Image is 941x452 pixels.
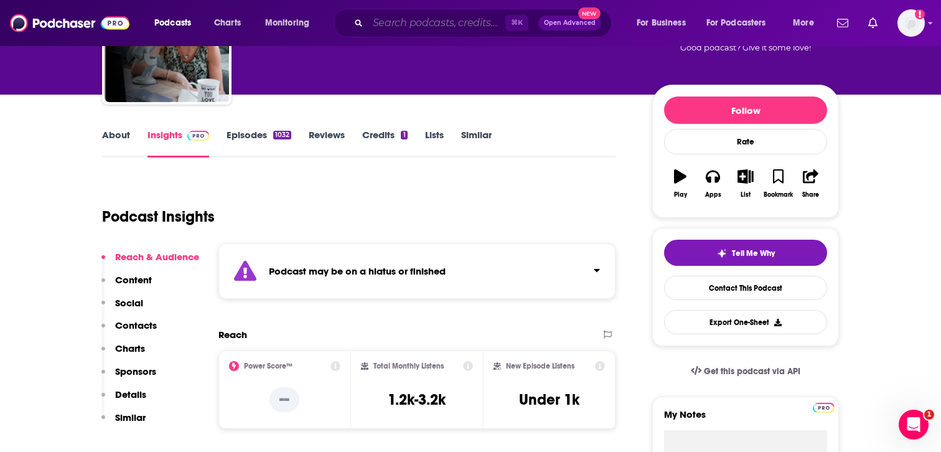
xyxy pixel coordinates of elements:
[345,9,624,37] div: Search podcasts, credits, & more...
[115,297,143,309] p: Social
[425,129,444,158] a: Lists
[664,129,827,154] div: Rate
[101,274,152,297] button: Content
[863,12,882,34] a: Show notifications dropdown
[115,365,156,377] p: Sponsors
[505,15,528,31] span: ⌘ K
[214,14,241,32] span: Charts
[368,13,505,33] input: Search podcasts, credits, & more...
[729,161,762,206] button: List
[717,248,727,258] img: tell me why sparkle
[154,14,191,32] span: Podcasts
[813,401,835,413] a: Pro website
[538,16,601,31] button: Open AdvancedNew
[146,13,207,33] button: open menu
[115,412,146,423] p: Similar
[227,129,291,158] a: Episodes1032
[461,129,492,158] a: Similar
[681,356,810,387] a: Get this podcast via API
[101,388,146,412] button: Details
[362,129,407,158] a: Credits1
[147,129,209,158] a: InsightsPodchaser Pro
[924,410,934,420] span: 1
[628,13,701,33] button: open menu
[115,342,145,354] p: Charts
[115,319,157,331] p: Contacts
[101,297,143,320] button: Social
[101,319,157,342] button: Contacts
[704,366,800,377] span: Get this podcast via API
[256,13,325,33] button: open menu
[388,390,446,409] h3: 1.2k-3.2k
[698,13,784,33] button: open menu
[218,243,616,299] section: Click to expand status details
[101,251,199,274] button: Reach & Audience
[793,14,814,32] span: More
[795,161,827,206] button: Share
[102,207,215,226] h1: Podcast Insights
[664,276,827,300] a: Contact This Podcast
[206,13,248,33] a: Charts
[269,265,446,277] strong: Podcast may be on a hiatus or finished
[897,9,925,37] button: Show profile menu
[115,388,146,400] p: Details
[578,7,601,19] span: New
[664,240,827,266] button: tell me why sparkleTell Me Why
[506,362,574,370] h2: New Episode Listens
[637,14,686,32] span: For Business
[899,410,929,440] iframe: Intercom live chat
[696,161,729,206] button: Apps
[705,191,721,199] div: Apps
[309,129,345,158] a: Reviews
[680,43,811,52] span: Good podcast? Give it some love!
[273,131,291,139] div: 1032
[664,310,827,334] button: Export One-Sheet
[373,362,444,370] h2: Total Monthly Listens
[664,97,827,124] button: Follow
[244,362,293,370] h2: Power Score™
[741,191,751,199] div: List
[706,14,766,32] span: For Podcasters
[269,387,299,412] p: --
[897,9,925,37] span: Logged in as lkingsley
[802,191,819,199] div: Share
[674,191,687,199] div: Play
[401,131,407,139] div: 1
[762,161,794,206] button: Bookmark
[784,13,830,33] button: open menu
[187,131,209,141] img: Podchaser Pro
[265,14,309,32] span: Monitoring
[218,329,247,341] h2: Reach
[664,408,827,430] label: My Notes
[519,390,579,409] h3: Under 1k
[101,342,145,365] button: Charts
[10,11,129,35] img: Podchaser - Follow, Share and Rate Podcasts
[832,12,853,34] a: Show notifications dropdown
[101,412,146,435] button: Similar
[732,248,775,258] span: Tell Me Why
[664,161,696,206] button: Play
[813,403,835,413] img: Podchaser Pro
[101,365,156,388] button: Sponsors
[915,9,925,19] svg: Add a profile image
[764,191,793,199] div: Bookmark
[544,20,596,26] span: Open Advanced
[102,129,130,158] a: About
[115,251,199,263] p: Reach & Audience
[115,274,152,286] p: Content
[897,9,925,37] img: User Profile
